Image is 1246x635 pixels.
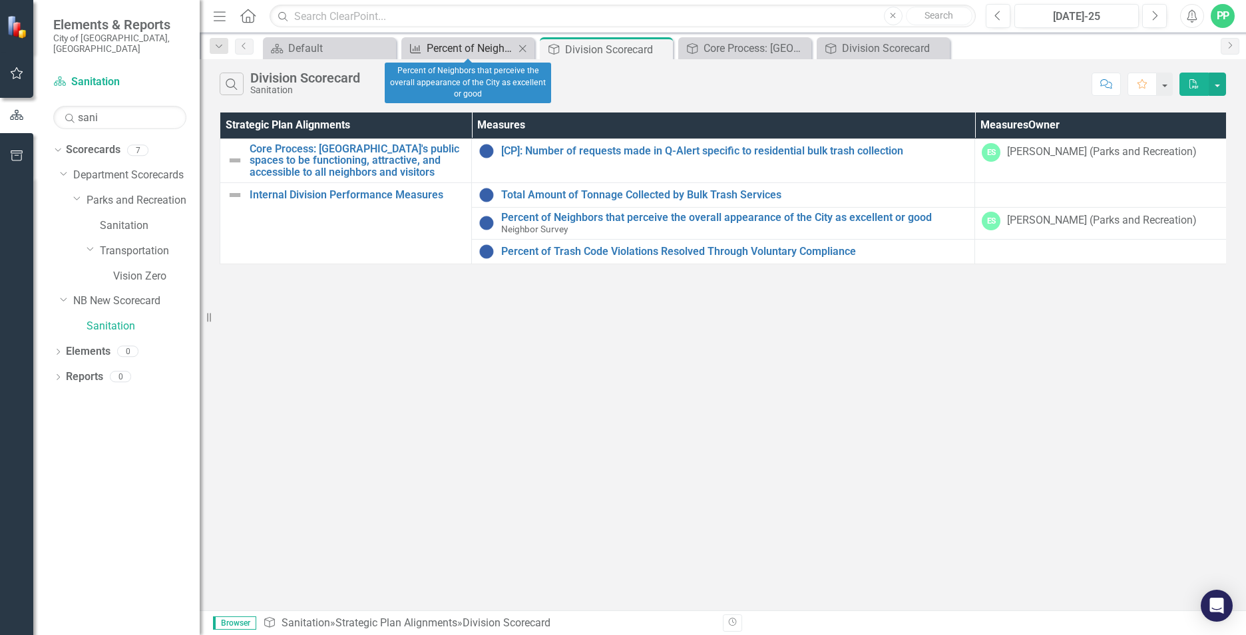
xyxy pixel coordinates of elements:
div: Division Scorecard [842,40,946,57]
div: Percent of Neighbors that perceive the overall appearance of the City as excellent or good [385,63,551,103]
a: [CP]: Number of requests made in Q-Alert specific to residential bulk trash collection [501,145,968,157]
button: Search [906,7,972,25]
a: Percent of Neighbors that perceive the overall appearance of the City as excellent or good [501,212,968,224]
div: 0 [110,371,131,383]
a: Percent of Neighbors that perceive the overall appearance of the City as excellent or good [405,40,515,57]
a: Total Amount of Tonnage Collected by Bulk Trash Services [501,189,968,201]
img: Information Unavailable [479,143,495,159]
input: Search Below... [53,106,186,129]
img: ClearPoint Strategy [7,15,30,39]
a: Sanitation [53,75,186,90]
a: Vision Zero [113,269,200,284]
div: 0 [117,346,138,357]
button: [DATE]-25 [1014,4,1139,28]
img: Not Defined [227,152,243,168]
div: [PERSON_NAME] (Parks and Recreation) [1007,213,1197,228]
a: Transportation [100,244,200,259]
div: [PERSON_NAME] (Parks and Recreation) [1007,144,1197,160]
a: Scorecards [66,142,120,158]
img: Not Defined [227,187,243,203]
div: Core Process: [GEOGRAPHIC_DATA]'s public spaces to be functioning, attractive, and accessible to ... [704,40,808,57]
div: ES [982,212,1000,230]
a: Sanitation [100,218,200,234]
a: Default [266,40,393,57]
a: Reports [66,369,103,385]
div: Division Scorecard [565,41,670,58]
a: Core Process: [GEOGRAPHIC_DATA]'s public spaces to be functioning, attractive, and accessible to ... [682,40,808,57]
a: Division Scorecard [820,40,946,57]
input: Search ClearPoint... [270,5,976,28]
a: NB New Scorecard [73,294,200,309]
a: Sanitation [282,616,330,629]
img: Information Unavailable [479,215,495,231]
a: Strategic Plan Alignments [335,616,457,629]
img: Information Unavailable [479,187,495,203]
div: Percent of Neighbors that perceive the overall appearance of the City as excellent or good [427,40,515,57]
a: Department Scorecards [73,168,200,183]
a: Internal Division Performance Measures [250,189,465,201]
div: Sanitation [250,85,360,95]
a: Parks and Recreation [87,193,200,208]
div: Division Scorecard [463,616,550,629]
a: Sanitation [87,319,200,334]
span: Browser [213,616,256,630]
a: Core Process: [GEOGRAPHIC_DATA]'s public spaces to be functioning, attractive, and accessible to ... [250,143,465,178]
img: Information Unavailable [479,244,495,260]
small: City of [GEOGRAPHIC_DATA], [GEOGRAPHIC_DATA] [53,33,186,55]
button: PP [1211,4,1235,28]
div: Division Scorecard [250,71,360,85]
span: Neighbor Survey [501,224,568,234]
div: 7 [127,144,148,156]
span: Elements & Reports [53,17,186,33]
div: Default [288,40,393,57]
span: Search [925,10,953,21]
div: Open Intercom Messenger [1201,590,1233,622]
div: » » [263,616,713,631]
a: Percent of Trash Code Violations Resolved Through Voluntary Compliance [501,246,968,258]
div: ES [982,143,1000,162]
a: Elements [66,344,110,359]
div: [DATE]-25 [1019,9,1134,25]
